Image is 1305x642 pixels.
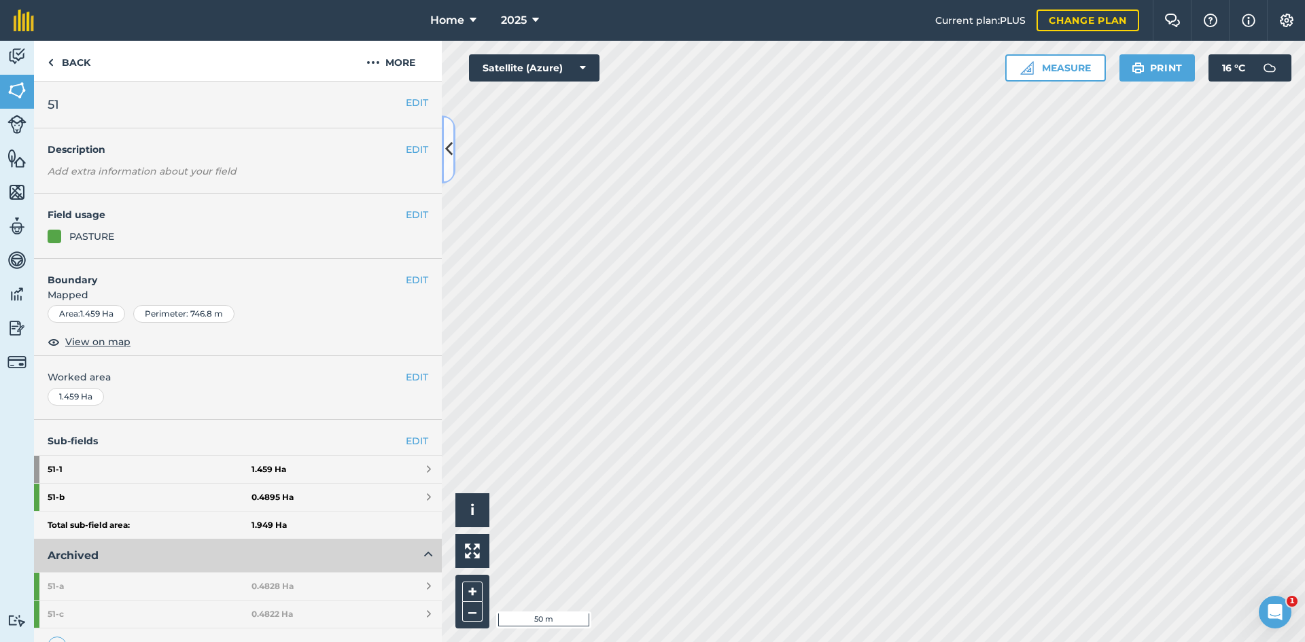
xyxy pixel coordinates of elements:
[7,250,27,270] img: svg+xml;base64,PD94bWwgdmVyc2lvbj0iMS4wIiBlbmNvZGluZz0idXRmLTgiPz4KPCEtLSBHZW5lcmF0b3I6IEFkb2JlIE...
[7,148,27,168] img: svg+xml;base64,PHN2ZyB4bWxucz0iaHR0cDovL3d3dy53My5vcmcvMjAwMC9zdmciIHdpZHRoPSI1NiIgaGVpZ2h0PSI2MC...
[251,492,294,503] strong: 0.4895 Ha
[48,142,428,157] h4: Description
[366,54,380,71] img: svg+xml;base64,PHN2ZyB4bWxucz0iaHR0cDovL3d3dy53My5vcmcvMjAwMC9zdmciIHdpZHRoPSIyMCIgaGVpZ2h0PSIyNC...
[34,601,442,628] a: 51-c0.4822 Ha
[1208,54,1291,82] button: 16 °C
[251,520,287,531] strong: 1.949 Ha
[465,543,480,558] img: Four arrows, one pointing top left, one top right, one bottom right and the last bottom left
[34,573,442,600] a: 51-a0.4828 Ha
[7,115,27,134] img: svg+xml;base64,PD94bWwgdmVyc2lvbj0iMS4wIiBlbmNvZGluZz0idXRmLTgiPz4KPCEtLSBHZW5lcmF0b3I6IEFkb2JlIE...
[48,370,428,385] span: Worked area
[7,80,27,101] img: svg+xml;base64,PHN2ZyB4bWxucz0iaHR0cDovL3d3dy53My5vcmcvMjAwMC9zdmciIHdpZHRoPSI1NiIgaGVpZ2h0PSI2MC...
[7,46,27,67] img: svg+xml;base64,PD94bWwgdmVyc2lvbj0iMS4wIiBlbmNvZGluZz0idXRmLTgiPz4KPCEtLSBHZW5lcmF0b3I6IEFkb2JlIE...
[1278,14,1295,27] img: A cog icon
[7,614,27,627] img: svg+xml;base64,PD94bWwgdmVyc2lvbj0iMS4wIiBlbmNvZGluZz0idXRmLTgiPz4KPCEtLSBHZW5lcmF0b3I6IEFkb2JlIE...
[1005,54,1106,82] button: Measure
[34,456,442,483] a: 51-11.459 Ha
[48,165,237,177] em: Add extra information about your field
[1202,14,1219,27] img: A question mark icon
[1242,12,1255,29] img: svg+xml;base64,PHN2ZyB4bWxucz0iaHR0cDovL3d3dy53My5vcmcvMjAwMC9zdmciIHdpZHRoPSIxNyIgaGVpZ2h0PSIxNy...
[406,207,428,222] button: EDIT
[34,433,442,448] h4: Sub-fields
[7,284,27,304] img: svg+xml;base64,PD94bWwgdmVyc2lvbj0iMS4wIiBlbmNvZGluZz0idXRmLTgiPz4KPCEtLSBHZW5lcmF0b3I6IEFkb2JlIE...
[34,539,442,572] button: Archived
[1132,60,1145,76] img: svg+xml;base64,PHN2ZyB4bWxucz0iaHR0cDovL3d3dy53My5vcmcvMjAwMC9zdmciIHdpZHRoPSIxOSIgaGVpZ2h0PSIyNC...
[133,305,234,323] div: Perimeter : 746.8 m
[455,493,489,527] button: i
[1259,596,1291,628] iframe: Intercom live chat
[48,334,60,350] img: svg+xml;base64,PHN2ZyB4bWxucz0iaHR0cDovL3d3dy53My5vcmcvMjAwMC9zdmciIHdpZHRoPSIxOCIgaGVpZ2h0PSIyNC...
[48,601,251,628] strong: 51 - c
[1164,14,1181,27] img: Two speech bubbles overlapping with the left bubble in the forefront
[48,388,104,406] div: 1.459 Ha
[1119,54,1196,82] button: Print
[1037,10,1139,31] a: Change plan
[406,370,428,385] button: EDIT
[406,433,428,448] a: EDIT
[65,334,130,349] span: View on map
[48,305,125,323] div: Area : 1.459 Ha
[48,484,251,511] strong: 51 - b
[1256,54,1283,82] img: svg+xml;base64,PD94bWwgdmVyc2lvbj0iMS4wIiBlbmNvZGluZz0idXRmLTgiPz4KPCEtLSBHZW5lcmF0b3I6IEFkb2JlIE...
[1287,596,1298,607] span: 1
[7,182,27,202] img: svg+xml;base64,PHN2ZyB4bWxucz0iaHR0cDovL3d3dy53My5vcmcvMjAwMC9zdmciIHdpZHRoPSI1NiIgaGVpZ2h0PSI2MC...
[48,573,251,600] strong: 51 - a
[470,501,474,518] span: i
[34,484,442,511] a: 51-b0.4895 Ha
[430,12,464,29] span: Home
[469,54,599,82] button: Satellite (Azure)
[48,456,251,483] strong: 51 - 1
[251,464,286,475] strong: 1.459 Ha
[406,142,428,157] button: EDIT
[34,259,406,287] h4: Boundary
[48,207,406,222] h4: Field usage
[48,95,59,114] span: 51
[34,41,104,81] a: Back
[462,602,483,622] button: –
[7,318,27,338] img: svg+xml;base64,PD94bWwgdmVyc2lvbj0iMS4wIiBlbmNvZGluZz0idXRmLTgiPz4KPCEtLSBHZW5lcmF0b3I6IEFkb2JlIE...
[1222,54,1245,82] span: 16 ° C
[7,216,27,236] img: svg+xml;base64,PD94bWwgdmVyc2lvbj0iMS4wIiBlbmNvZGluZz0idXRmLTgiPz4KPCEtLSBHZW5lcmF0b3I6IEFkb2JlIE...
[935,13,1026,28] span: Current plan : PLUS
[501,12,527,29] span: 2025
[462,582,483,602] button: +
[48,520,251,531] strong: Total sub-field area:
[340,41,442,81] button: More
[7,353,27,372] img: svg+xml;base64,PD94bWwgdmVyc2lvbj0iMS4wIiBlbmNvZGluZz0idXRmLTgiPz4KPCEtLSBHZW5lcmF0b3I6IEFkb2JlIE...
[406,272,428,287] button: EDIT
[251,581,294,592] strong: 0.4828 Ha
[48,334,130,350] button: View on map
[251,609,293,620] strong: 0.4822 Ha
[69,229,114,244] div: PASTURE
[1020,61,1034,75] img: Ruler icon
[48,54,54,71] img: svg+xml;base64,PHN2ZyB4bWxucz0iaHR0cDovL3d3dy53My5vcmcvMjAwMC9zdmciIHdpZHRoPSI5IiBoZWlnaHQ9IjI0Ii...
[14,10,34,31] img: fieldmargin Logo
[34,287,442,302] span: Mapped
[406,95,428,110] button: EDIT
